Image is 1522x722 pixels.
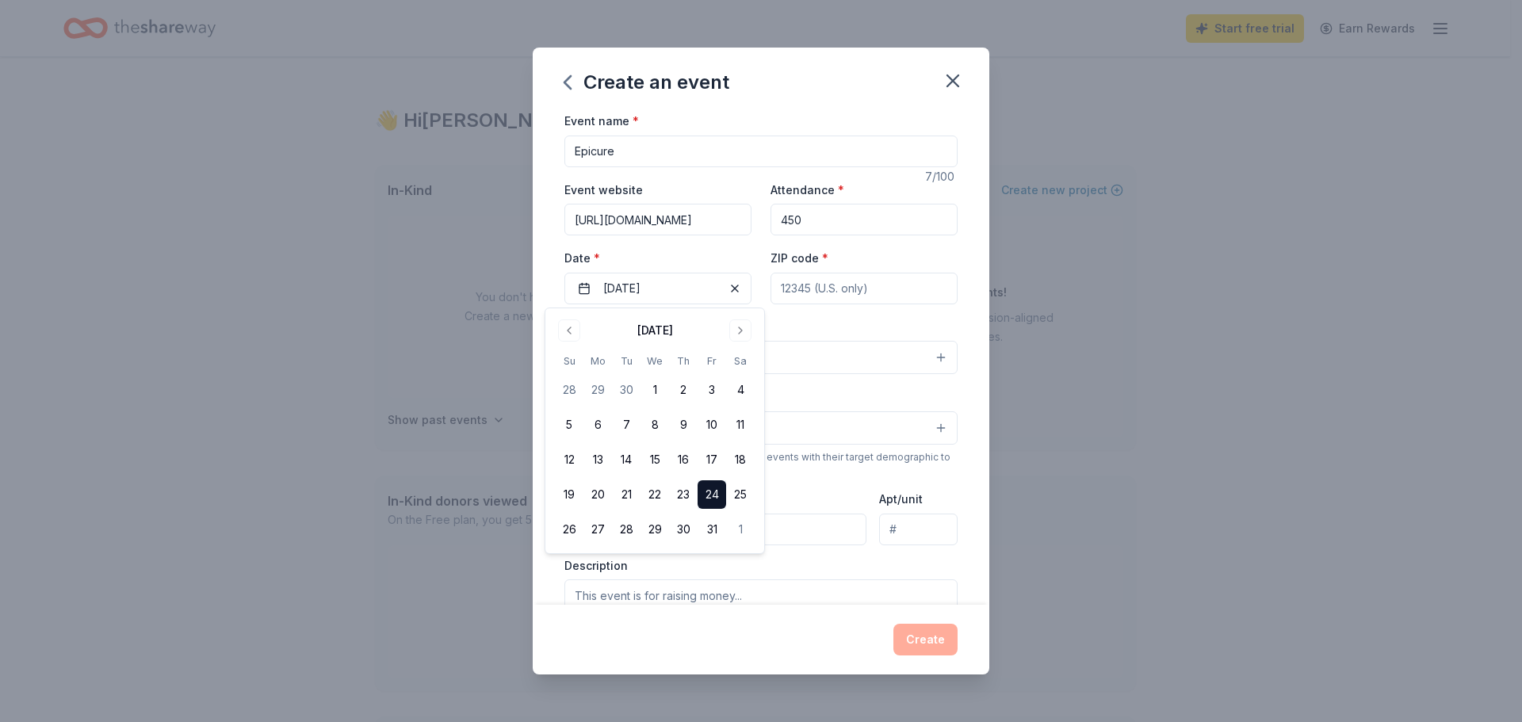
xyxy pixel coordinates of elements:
[669,376,698,404] button: 2
[669,411,698,439] button: 9
[925,167,958,186] div: 7 /100
[555,480,583,509] button: 19
[641,445,669,474] button: 15
[726,376,755,404] button: 4
[564,136,958,167] input: Spring Fundraiser
[564,250,751,266] label: Date
[612,411,641,439] button: 7
[612,515,641,544] button: 28
[558,319,580,342] button: Go to previous month
[726,353,755,369] th: Saturday
[564,70,729,95] div: Create an event
[771,182,844,198] label: Attendance
[583,515,612,544] button: 27
[583,411,612,439] button: 6
[726,411,755,439] button: 11
[698,480,726,509] button: 24
[641,376,669,404] button: 1
[669,515,698,544] button: 30
[729,319,751,342] button: Go to next month
[555,515,583,544] button: 26
[669,480,698,509] button: 23
[879,491,923,507] label: Apt/unit
[698,445,726,474] button: 17
[641,515,669,544] button: 29
[555,411,583,439] button: 5
[698,376,726,404] button: 3
[555,376,583,404] button: 28
[771,250,828,266] label: ZIP code
[771,273,958,304] input: 12345 (U.S. only)
[564,558,628,574] label: Description
[612,376,641,404] button: 30
[771,204,958,235] input: 20
[583,445,612,474] button: 13
[612,445,641,474] button: 14
[698,411,726,439] button: 10
[555,445,583,474] button: 12
[641,480,669,509] button: 22
[637,321,673,340] div: [DATE]
[564,273,751,304] button: [DATE]
[641,411,669,439] button: 8
[612,353,641,369] th: Tuesday
[726,515,755,544] button: 1
[669,353,698,369] th: Thursday
[564,113,639,129] label: Event name
[726,445,755,474] button: 18
[564,182,643,198] label: Event website
[641,353,669,369] th: Wednesday
[564,204,751,235] input: https://www...
[879,514,958,545] input: #
[555,353,583,369] th: Sunday
[698,353,726,369] th: Friday
[726,480,755,509] button: 25
[612,480,641,509] button: 21
[583,480,612,509] button: 20
[669,445,698,474] button: 16
[698,515,726,544] button: 31
[583,353,612,369] th: Monday
[583,376,612,404] button: 29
